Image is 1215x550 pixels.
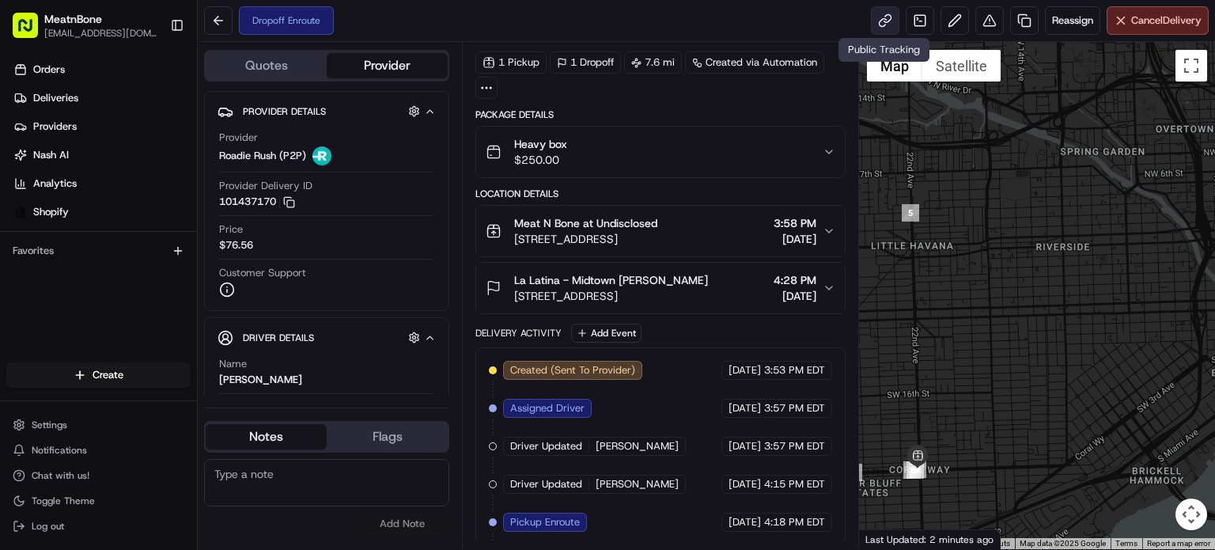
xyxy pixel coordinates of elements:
[150,353,254,369] span: API Documentation
[172,287,177,300] span: •
[206,424,327,449] button: Notes
[1045,6,1100,35] button: Reassign
[863,529,915,549] a: Open this area in Google Maps (opens a new window)
[219,131,258,145] span: Provider
[907,461,924,479] div: 6
[6,142,197,168] a: Nash AI
[219,238,253,252] span: $76.56
[6,490,191,512] button: Toggle Theme
[510,401,585,415] span: Assigned Driver
[14,206,27,218] img: Shopify logo
[764,401,825,415] span: 3:57 PM EDT
[33,176,77,191] span: Analytics
[219,357,247,371] span: Name
[596,477,679,491] span: [PERSON_NAME]
[219,266,306,280] span: Customer Support
[71,150,259,166] div: Start new chat
[32,419,67,431] span: Settings
[180,287,213,300] span: [DATE]
[596,439,679,453] span: [PERSON_NAME]
[9,347,127,375] a: 📗Knowledge Base
[33,150,62,179] img: 8571987876998_91fb9ceb93ad5c398215_72.jpg
[32,353,121,369] span: Knowledge Base
[32,469,89,482] span: Chat with us!
[245,202,288,221] button: See all
[845,464,862,481] div: 9
[571,324,642,343] button: Add Event
[219,195,295,209] button: 101437170
[510,439,582,453] span: Driver Updated
[510,515,580,529] span: Pickup Enroute
[764,439,825,453] span: 3:57 PM EDT
[1115,539,1137,548] a: Terms
[16,63,288,88] p: Welcome 👋
[312,146,331,165] img: roadie-logo-v2.jpg
[32,288,44,301] img: 1736555255976-a54dd68f-1ca7-489b-9aae-adbdc363a1c4
[206,53,327,78] button: Quotes
[475,188,846,200] div: Location Details
[476,263,845,313] button: La Latina - Midtown [PERSON_NAME][STREET_ADDRESS]4:28 PM[DATE]
[33,63,65,77] span: Orders
[71,166,218,179] div: We're available if you need us!
[550,51,621,74] div: 1 Dropoff
[514,231,657,247] span: [STREET_ADDRESS]
[6,199,197,225] a: Shopify
[764,515,825,529] span: 4:18 PM EDT
[774,231,816,247] span: [DATE]
[219,373,302,387] div: [PERSON_NAME]
[514,215,657,231] span: Meat N Bone at Undisclosed
[510,477,582,491] span: Driver Updated
[33,91,78,105] span: Deliveries
[32,495,95,507] span: Toggle Theme
[1147,539,1210,548] a: Report a map error
[33,205,69,219] span: Shopify
[112,391,191,404] a: Powered byPylon
[922,50,1001,82] button: Show satellite imagery
[219,179,312,193] span: Provider Delivery ID
[729,515,761,529] span: [DATE]
[327,424,448,449] button: Flags
[6,465,191,487] button: Chat with us!
[903,461,921,479] div: 8
[243,332,314,344] span: Driver Details
[33,119,77,134] span: Providers
[1052,13,1093,28] span: Reassign
[219,222,243,237] span: Price
[16,205,101,218] div: Past conversations
[32,444,87,457] span: Notifications
[44,11,102,27] button: MeatnBone
[514,288,708,304] span: [STREET_ADDRESS]
[49,287,168,300] span: Wisdom [PERSON_NAME]
[475,108,846,121] div: Package Details
[867,50,922,82] button: Show street map
[476,127,845,177] button: Heavy box$250.00
[32,520,64,533] span: Log out
[729,401,761,415] span: [DATE]
[1175,50,1207,82] button: Toggle fullscreen view
[6,6,164,44] button: MeatnBone[EMAIL_ADDRESS][DOMAIN_NAME]
[6,171,197,196] a: Analytics
[510,363,635,377] span: Created (Sent To Provider)
[1175,499,1207,530] button: Map camera controls
[41,101,261,118] input: Clear
[32,245,44,258] img: 1736555255976-a54dd68f-1ca7-489b-9aae-adbdc363a1c4
[134,355,146,367] div: 💻
[218,98,436,124] button: Provider Details
[902,204,919,222] div: 5
[6,114,197,139] a: Providers
[243,105,326,118] span: Provider Details
[685,51,824,74] a: Created via Automation
[44,27,157,40] button: [EMAIL_ADDRESS][DOMAIN_NAME]
[6,85,197,111] a: Deliveries
[16,355,28,367] div: 📗
[764,363,825,377] span: 3:53 PM EDT
[729,363,761,377] span: [DATE]
[729,477,761,491] span: [DATE]
[514,136,567,152] span: Heavy box
[838,38,929,62] div: Public Tracking
[6,439,191,461] button: Notifications
[16,229,41,260] img: Wisdom Oko
[157,392,191,404] span: Pylon
[859,529,1001,549] div: Last Updated: 2 minutes ago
